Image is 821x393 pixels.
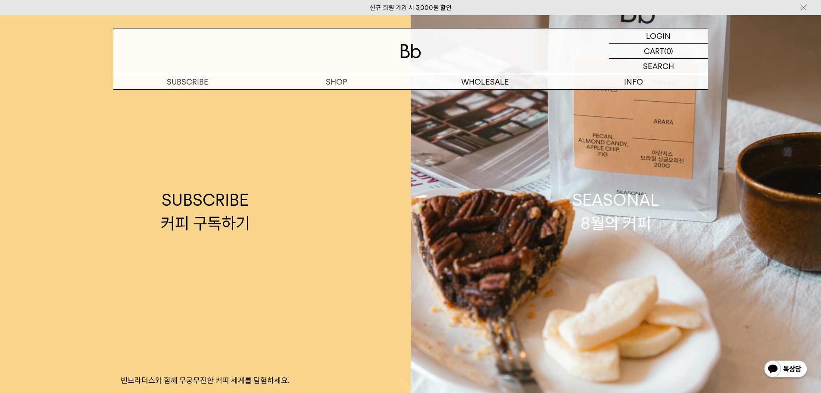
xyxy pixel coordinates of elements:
[609,28,708,44] a: LOGIN
[113,74,262,89] a: SUBSCRIBE
[400,44,421,58] img: 로고
[646,28,671,43] p: LOGIN
[559,74,708,89] p: INFO
[572,189,659,234] div: SEASONAL 8월의 커피
[370,4,452,12] a: 신규 회원 가입 시 3,000원 할인
[411,74,559,89] p: WHOLESALE
[262,74,411,89] a: SHOP
[644,44,664,58] p: CART
[664,44,673,58] p: (0)
[763,359,808,380] img: 카카오톡 채널 1:1 채팅 버튼
[643,59,674,74] p: SEARCH
[161,189,250,234] div: SUBSCRIBE 커피 구독하기
[609,44,708,59] a: CART (0)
